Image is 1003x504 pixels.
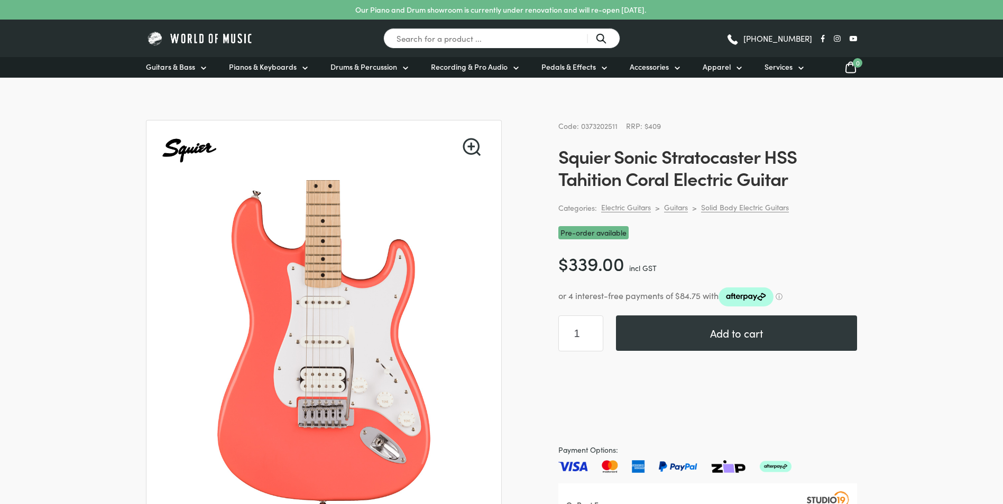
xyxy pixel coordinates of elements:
[726,31,812,46] a: [PHONE_NUMBER]
[541,61,596,72] span: Pedals & Effects
[558,364,857,431] iframe: PayPal
[558,120,618,131] span: Code: 0373202511
[558,460,792,473] img: Pay with Master card, Visa, American Express and Paypal
[558,202,597,214] span: Categories:
[431,61,508,72] span: Recording & Pro Audio
[383,28,620,49] input: Search for a product ...
[558,250,568,276] span: $
[558,444,857,456] span: Payment Options:
[743,34,812,42] span: [PHONE_NUMBER]
[558,315,603,351] input: Product quantity
[692,203,697,212] div: >
[626,120,661,131] span: RRP: $409
[229,61,297,72] span: Pianos & Keyboards
[146,61,195,72] span: Guitars & Bass
[159,120,219,181] img: Squier
[765,61,793,72] span: Services
[853,58,862,68] span: 0
[616,315,857,351] button: Add to cart
[330,61,397,72] span: Drums & Percussion
[463,138,481,156] a: View full-screen image gallery
[850,388,1003,504] iframe: Chat with our support team
[630,61,669,72] span: Accessories
[146,30,254,46] img: World of Music
[703,61,731,72] span: Apparel
[701,202,789,212] a: Solid Body Electric Guitars
[664,202,688,212] a: Guitars
[655,203,660,212] div: >
[629,263,657,273] span: incl GST
[558,226,629,239] span: Pre-order available
[355,4,646,15] p: Our Piano and Drum showroom is currently under renovation and will re-open [DATE].
[558,145,857,189] h1: Squier Sonic Stratocaster HSS Tahition Coral Electric Guitar
[601,202,651,212] a: Electric Guitars
[558,250,624,276] bdi: 339.00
